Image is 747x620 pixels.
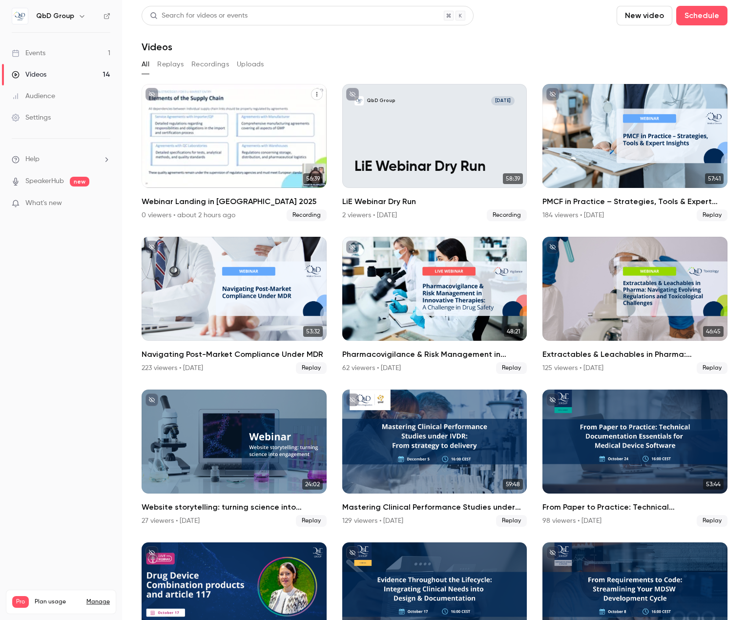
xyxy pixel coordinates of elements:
img: QbD Group [12,8,28,24]
div: Search for videos or events [150,11,248,21]
button: Schedule [676,6,727,25]
h1: Videos [142,41,172,53]
span: 24:02 [302,479,323,490]
a: 46:45Extractables & Leachables in Pharma: Navigating Evolving Regulations and Toxicological Chall... [542,237,727,374]
span: 58:39 [503,173,523,184]
span: Replay [496,362,527,374]
button: unpublished [346,393,359,406]
li: Webinar Landing in Europe_October 2025 [142,84,327,221]
li: help-dropdown-opener [12,154,110,165]
span: 53:44 [703,479,724,490]
button: All [142,57,149,72]
li: LiE Webinar Dry Run [342,84,527,221]
span: [DATE] [491,96,515,105]
button: unpublished [346,88,359,101]
div: 98 viewers • [DATE] [542,516,602,526]
li: From Paper to Practice: Technical Documentation Essentials for Medical Device Software [542,390,727,527]
h2: LiE Webinar Dry Run [342,196,527,207]
li: Pharmacovigilance & Risk Management in Innovative Therapies: A Challenge in Drug Safety [342,237,527,374]
button: unpublished [145,88,158,101]
li: Navigating Post-Market Compliance Under MDR [142,237,327,374]
div: 223 viewers • [DATE] [142,363,203,373]
a: 53:32Navigating Post-Market Compliance Under MDR223 viewers • [DATE]Replay [142,237,327,374]
button: Replays [157,57,184,72]
h2: Extractables & Leachables in Pharma: Navigating Evolving Regulations and Toxicological Challenges [542,349,727,360]
button: unpublished [546,393,559,406]
h2: Webinar Landing in [GEOGRAPHIC_DATA] 2025 [142,196,327,207]
span: 59:48 [503,479,523,490]
div: 2 viewers • [DATE] [342,210,397,220]
li: Website storytelling: turning science into engagement [142,390,327,527]
button: unpublished [145,241,158,253]
h2: Navigating Post-Market Compliance Under MDR [142,349,327,360]
span: Plan usage [35,598,81,606]
button: Uploads [237,57,264,72]
div: Settings [12,113,51,123]
div: 62 viewers • [DATE] [342,363,401,373]
button: unpublished [145,546,158,559]
span: new [70,177,89,186]
span: 48:21 [504,326,523,337]
span: Replay [697,515,727,527]
span: Recording [487,209,527,221]
div: 125 viewers • [DATE] [542,363,603,373]
button: unpublished [546,241,559,253]
span: Replay [697,209,727,221]
a: 56:39Webinar Landing in [GEOGRAPHIC_DATA] 20250 viewers • about 2 hours agoRecording [142,84,327,221]
a: 24:02Website storytelling: turning science into engagement27 viewers • [DATE]Replay [142,390,327,527]
div: 129 viewers • [DATE] [342,516,403,526]
li: PMCF in Practice – Strategies, Tools & Expert Insights [542,84,727,221]
span: 56:39 [303,173,323,184]
div: 27 viewers • [DATE] [142,516,200,526]
span: 53:32 [303,326,323,337]
p: QbD Group [367,98,395,104]
a: 57:41PMCF in Practice – Strategies, Tools & Expert Insights184 viewers • [DATE]Replay [542,84,727,221]
section: Videos [142,6,727,614]
span: Recording [287,209,327,221]
p: LiE Webinar Dry Run [354,159,515,176]
a: 48:21Pharmacovigilance & Risk Management in Innovative Therapies: A Challenge in Drug Safety62 vi... [342,237,527,374]
span: Pro [12,596,29,608]
a: 53:44From Paper to Practice: Technical Documentation Essentials for Medical Device Software98 vie... [542,390,727,527]
h2: PMCF in Practice – Strategies, Tools & Expert Insights [542,196,727,207]
span: 57:41 [705,173,724,184]
li: Extractables & Leachables in Pharma: Navigating Evolving Regulations and Toxicological Challenges [542,237,727,374]
a: SpeakerHub [25,176,64,186]
a: LiE Webinar Dry RunQbD Group[DATE]LiE Webinar Dry Run58:39LiE Webinar Dry Run2 viewers • [DATE]Re... [342,84,527,221]
span: Replay [296,515,327,527]
button: unpublished [346,241,359,253]
li: Mastering Clinical Performance Studies under IVDR: from strategy to delivery. [342,390,527,527]
span: Replay [296,362,327,374]
div: Events [12,48,45,58]
button: unpublished [546,546,559,559]
div: Videos [12,70,46,80]
iframe: Noticeable Trigger [99,199,110,208]
div: 184 viewers • [DATE] [542,210,604,220]
h2: From Paper to Practice: Technical Documentation Essentials for Medical Device Software [542,501,727,513]
h6: QbD Group [36,11,74,21]
span: Help [25,154,40,165]
a: 59:48Mastering Clinical Performance Studies under IVDR: from strategy to delivery.129 viewers • [... [342,390,527,527]
h2: Website storytelling: turning science into engagement [142,501,327,513]
button: unpublished [346,546,359,559]
div: 0 viewers • about 2 hours ago [142,210,235,220]
button: Recordings [191,57,229,72]
div: Audience [12,91,55,101]
h2: Mastering Clinical Performance Studies under IVDR: from strategy to delivery. [342,501,527,513]
span: 46:45 [703,326,724,337]
img: LiE Webinar Dry Run [354,96,364,105]
span: Replay [496,515,527,527]
button: unpublished [546,88,559,101]
button: unpublished [145,393,158,406]
span: Replay [697,362,727,374]
span: What's new [25,198,62,208]
a: Manage [86,598,110,606]
button: New video [617,6,672,25]
h2: Pharmacovigilance & Risk Management in Innovative Therapies: A Challenge in Drug Safety [342,349,527,360]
